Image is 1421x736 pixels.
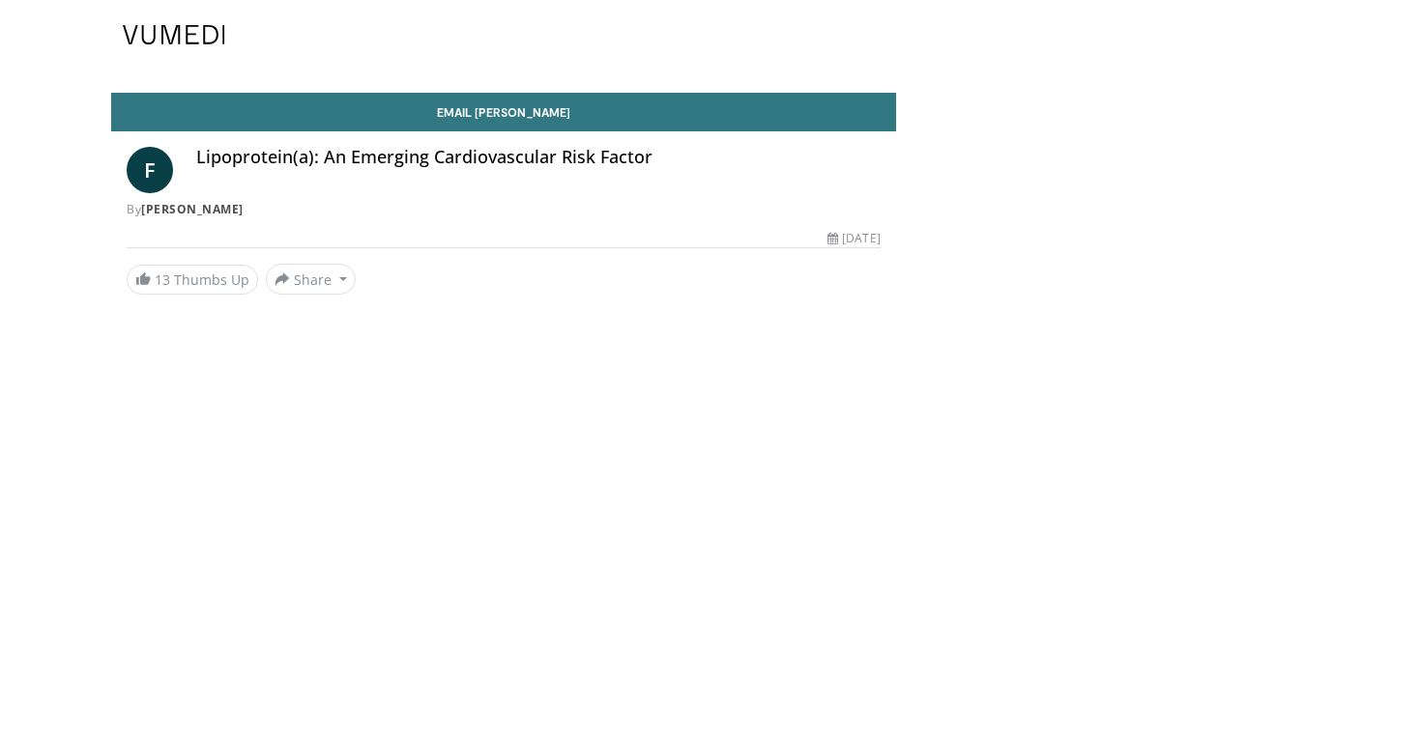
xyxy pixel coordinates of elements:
[127,147,173,193] a: F
[127,265,258,295] a: 13 Thumbs Up
[127,201,881,218] div: By
[141,201,244,217] a: [PERSON_NAME]
[827,230,880,247] div: [DATE]
[155,270,170,289] span: 13
[123,25,225,44] img: VuMedi Logo
[196,147,881,168] h4: Lipoprotein(a): An Emerging Cardiovascular Risk Factor
[111,93,896,131] a: Email [PERSON_NAME]
[266,264,356,295] button: Share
